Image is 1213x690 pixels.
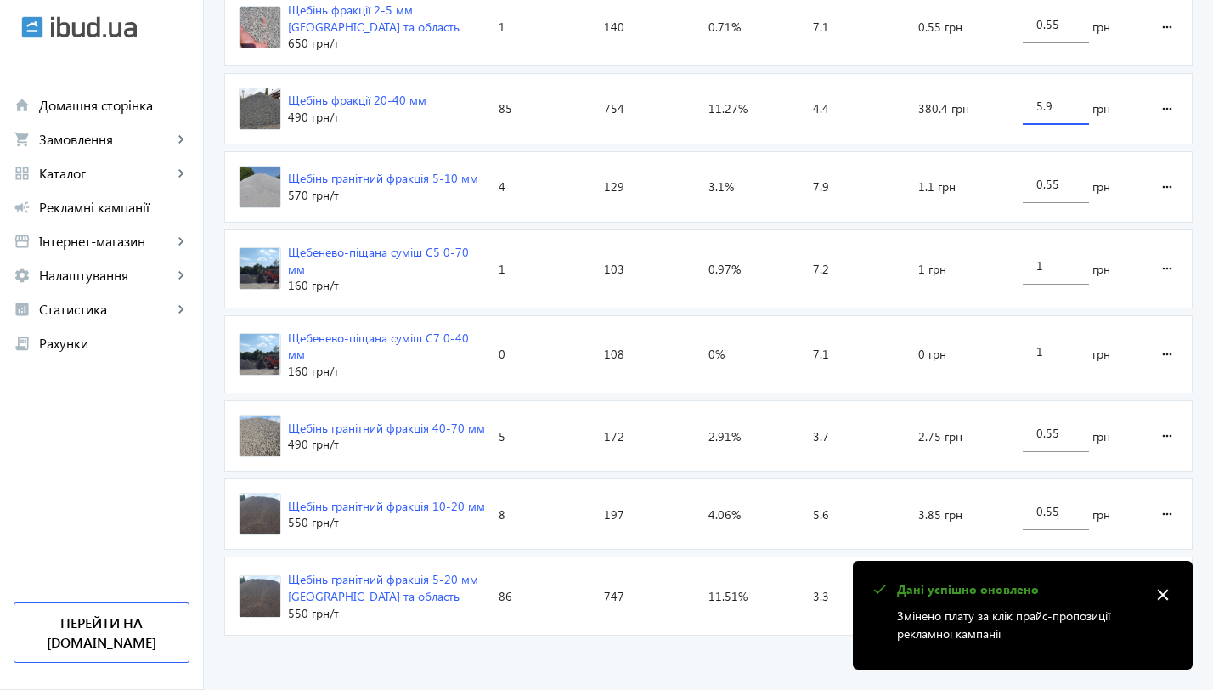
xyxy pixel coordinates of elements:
[604,506,624,523] span: 197
[14,301,31,318] mat-icon: analytics
[14,131,31,148] mat-icon: shopping_cart
[708,178,734,195] span: 3.1%
[288,187,478,204] div: 570 грн /т
[499,428,505,445] span: 5
[708,261,741,278] span: 0.97%
[172,267,189,284] mat-icon: keyboard_arrow_right
[1157,167,1177,207] mat-icon: more_horiz
[172,301,189,318] mat-icon: keyboard_arrow_right
[708,100,748,117] span: 11.27%
[813,346,829,363] span: 7.1
[288,35,485,52] div: 650 грн /т
[39,131,172,148] span: Замовлення
[604,261,624,278] span: 103
[897,581,1140,598] p: Дані успішно оновлено
[288,420,485,437] div: Щебінь гранітний фракція 40-70 мм
[288,244,485,277] div: Щебенево-піщана суміш С5 0-70 мм
[918,261,946,278] span: 1 грн
[868,579,890,601] mat-icon: check
[240,88,280,129] img: 1685564ddf2d22b8034441011197533-d9872840d1.jpg
[288,436,485,453] div: 490 грн /т
[288,498,485,515] div: Щебінь гранітний фракція 10-20 мм
[918,178,956,195] span: 1.1 грн
[14,602,189,663] a: Перейти на [DOMAIN_NAME]
[499,100,512,117] span: 85
[1092,428,1110,445] span: грн
[240,576,280,617] img: 144156511570ab53411436101418115-64d532ed1f.jpg
[813,506,829,523] span: 5.6
[604,346,624,363] span: 108
[813,178,829,195] span: 7.9
[1092,100,1110,117] span: грн
[499,261,505,278] span: 1
[288,514,485,531] div: 550 грн /т
[708,346,725,363] span: 0%
[604,428,624,445] span: 172
[604,178,624,195] span: 129
[288,277,485,294] div: 160 грн /т
[39,97,189,114] span: Домашня сторінка
[604,588,624,605] span: 747
[240,334,280,375] img: 1444364ddf280952941410121596395-f5385c85c1.jpg
[813,428,829,445] span: 3.7
[897,607,1140,642] p: Змінено плату за клік прайс-пропозиції рекламної кампанії
[240,494,280,534] img: 1437564ddf05b9e78c5238586261399-64d532ed1f.jpg
[499,178,505,195] span: 4
[14,199,31,216] mat-icon: campaign
[14,267,31,284] mat-icon: settings
[708,506,741,523] span: 4.06%
[21,16,43,38] img: ibud.svg
[813,261,829,278] span: 7.2
[172,165,189,182] mat-icon: keyboard_arrow_right
[499,506,505,523] span: 8
[288,330,485,363] div: Щебенево-піщана суміш С7 0-40 мм
[813,100,829,117] span: 4.4
[288,92,426,109] div: Щебінь фракції 20-40 мм
[51,16,137,38] img: ibud_text.svg
[39,165,172,182] span: Каталог
[1157,416,1177,456] mat-icon: more_horiz
[14,97,31,114] mat-icon: home
[39,301,172,318] span: Статистика
[172,233,189,250] mat-icon: keyboard_arrow_right
[240,7,280,48] img: 1438964ddf1ce2b0c66396419432497-3a3ad38b7f.jpg
[1150,582,1176,608] mat-icon: close
[499,588,512,605] span: 86
[39,335,189,352] span: Рахунки
[288,2,485,35] div: Щебінь фракції 2-5 мм [GEOGRAPHIC_DATA] та область
[288,571,485,604] div: Щебінь гранітний фракція 5-20 мм [GEOGRAPHIC_DATA] та область
[1092,178,1110,195] span: грн
[172,131,189,148] mat-icon: keyboard_arrow_right
[708,588,748,605] span: 11.51%
[14,165,31,182] mat-icon: grid_view
[499,346,505,363] span: 0
[1092,346,1110,363] span: грн
[39,233,172,250] span: Інтернет-магазин
[1157,334,1177,375] mat-icon: more_horiz
[1157,7,1177,48] mat-icon: more_horiz
[1157,88,1177,129] mat-icon: more_horiz
[918,506,962,523] span: 3.85 грн
[288,109,426,126] div: 490 грн /т
[604,100,624,117] span: 754
[14,233,31,250] mat-icon: storefront
[288,605,485,622] div: 550 грн /т
[918,346,946,363] span: 0 грн
[240,248,280,289] img: 1436964ddf21f981ef6588858516755-f5385c85c1.jpg
[813,588,829,605] span: 3.3
[918,100,969,117] span: 380.4 грн
[39,267,172,284] span: Налаштування
[918,19,962,36] span: 0.55 грн
[1092,506,1110,523] span: грн
[1092,19,1110,36] span: грн
[39,199,189,216] span: Рекламні кампанії
[288,363,485,380] div: 160 грн /т
[499,19,505,36] span: 1
[1157,494,1177,534] mat-icon: more_horiz
[240,416,280,456] img: 1438964ddf02267b226900188851499-3c2d84b336.jpg
[708,19,741,36] span: 0.71%
[288,170,478,187] div: Щебінь гранітний фракція 5-10 мм
[813,19,829,36] span: 7.1
[240,167,280,207] img: 1626064dc7ed535baf7681978096638-07c6f09a6b.jpg
[14,335,31,352] mat-icon: receipt_long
